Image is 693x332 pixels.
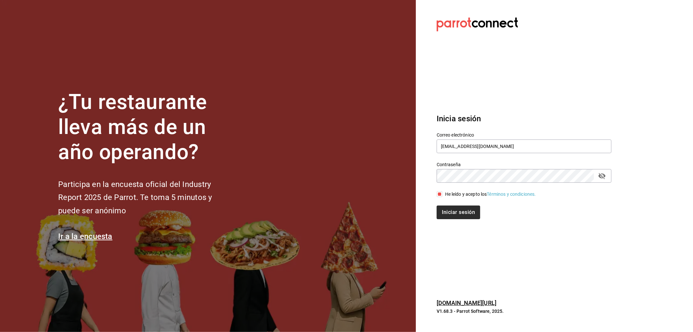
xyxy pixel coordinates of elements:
[437,308,611,314] p: V1.68.3 - Parrot Software, 2025.
[437,299,496,306] a: [DOMAIN_NAME][URL]
[437,206,480,219] button: Iniciar sesión
[437,113,611,125] h3: Inicia sesión
[58,178,234,218] h2: Participa en la encuesta oficial del Industry Report 2025 de Parrot. Te toma 5 minutos y puede se...
[437,163,611,167] label: Contraseña
[58,90,234,165] h1: ¿Tu restaurante lleva más de un año operando?
[597,170,608,181] button: passwordField
[437,133,611,138] label: Correo electrónico
[445,191,536,198] div: He leído y acepto los
[487,192,536,197] a: Términos y condiciones.
[58,232,112,241] a: Ir a la encuesta
[437,139,611,153] input: Ingresa tu correo electrónico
